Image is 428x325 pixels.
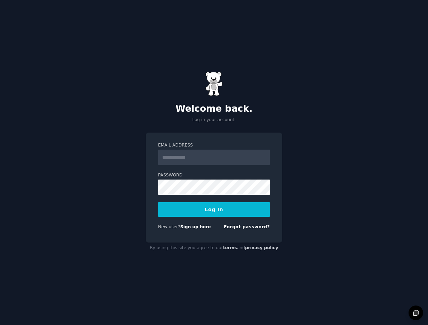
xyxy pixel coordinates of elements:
a: privacy policy [245,245,278,250]
a: Forgot password? [224,224,270,229]
a: Sign up here [180,224,211,229]
label: Email Address [158,142,270,149]
img: Gummy Bear [205,72,223,96]
span: New user? [158,224,180,229]
div: By using this site you agree to our and [146,243,282,254]
a: terms [223,245,237,250]
label: Password [158,172,270,179]
h2: Welcome back. [146,103,282,114]
button: Log In [158,202,270,217]
p: Log in your account. [146,117,282,123]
